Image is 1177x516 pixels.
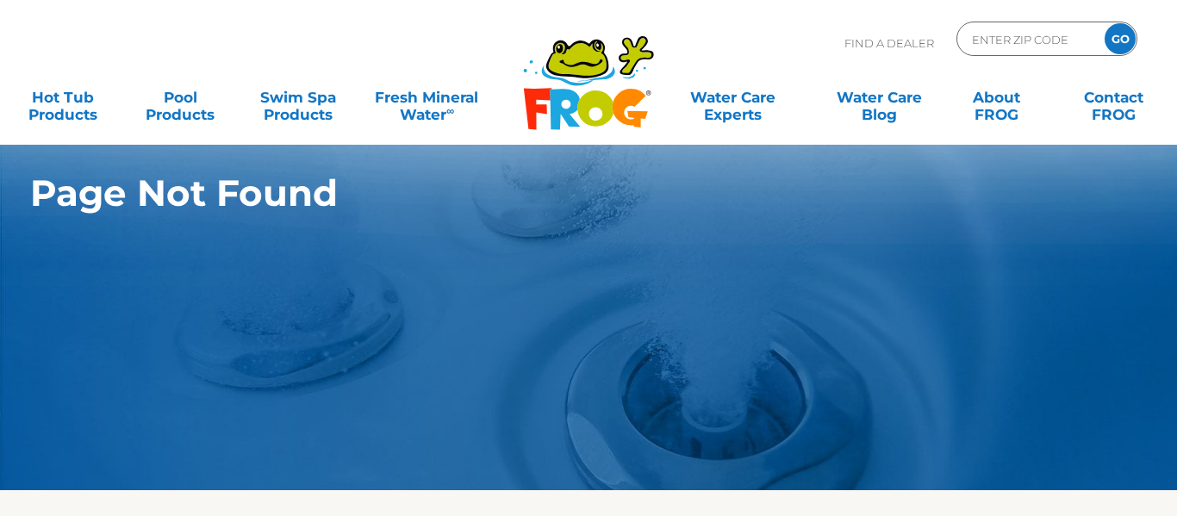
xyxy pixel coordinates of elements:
sup: ∞ [446,104,454,117]
a: Water CareBlog [833,80,925,115]
a: Hot TubProducts [17,80,109,115]
a: ContactFROG [1068,80,1160,115]
a: Swim SpaProducts [252,80,344,115]
h1: Page Not Found [30,172,1056,214]
a: PoolProducts [134,80,226,115]
a: Fresh MineralWater∞ [370,80,484,115]
p: Find A Dealer [844,22,934,65]
a: AboutFROG [951,80,1043,115]
input: Zip Code Form [970,27,1087,52]
input: GO [1105,23,1136,54]
a: Water CareExperts [658,80,806,115]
